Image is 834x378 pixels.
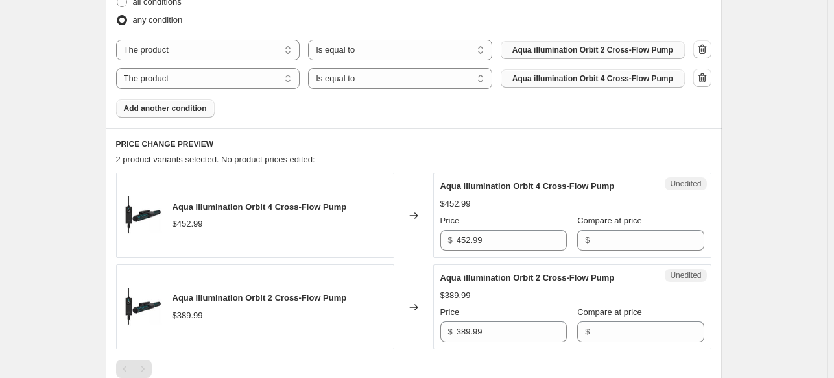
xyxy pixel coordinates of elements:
[116,360,152,378] nav: Pagination
[501,41,685,59] button: Aqua illumination Orbit 2 Cross-Flow Pump
[440,216,460,225] span: Price
[440,273,615,283] span: Aqua illumination Orbit 2 Cross-Flow Pump
[440,181,615,191] span: Aqua illumination Orbit 4 Cross-Flow Pump
[440,289,471,302] div: $389.99
[577,216,642,225] span: Compare at price
[124,103,207,114] span: Add another condition
[440,307,460,317] span: Price
[116,99,215,118] button: Add another condition
[501,69,685,88] button: Aqua illumination Orbit 4 Cross-Flow Pump
[133,15,183,25] span: any condition
[116,139,711,149] h6: PRICE CHANGE PREVIEW
[173,293,347,303] span: Aqua illumination Orbit 2 Cross-Flow Pump
[670,179,701,189] span: Unedited
[585,235,590,245] span: $
[577,307,642,317] span: Compare at price
[173,218,203,231] div: $452.99
[173,309,203,322] div: $389.99
[440,197,471,210] div: $452.99
[670,270,701,281] span: Unedited
[585,327,590,336] span: $
[173,202,347,212] span: Aqua illumination Orbit 4 Cross-Flow Pump
[116,155,315,164] span: 2 product variants selected. No product prices edited:
[512,73,673,84] span: Aqua illumination Orbit 4 Cross-Flow Pump
[448,235,453,245] span: $
[123,288,162,327] img: Orbit4Cross-FlowPump_a37e8982-c727-4965-ba95-95d1fc4b0d15_80x.jpg
[123,196,162,235] img: Orbit4Cross-FlowPump_80x.jpg
[512,45,673,55] span: Aqua illumination Orbit 2 Cross-Flow Pump
[448,327,453,336] span: $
